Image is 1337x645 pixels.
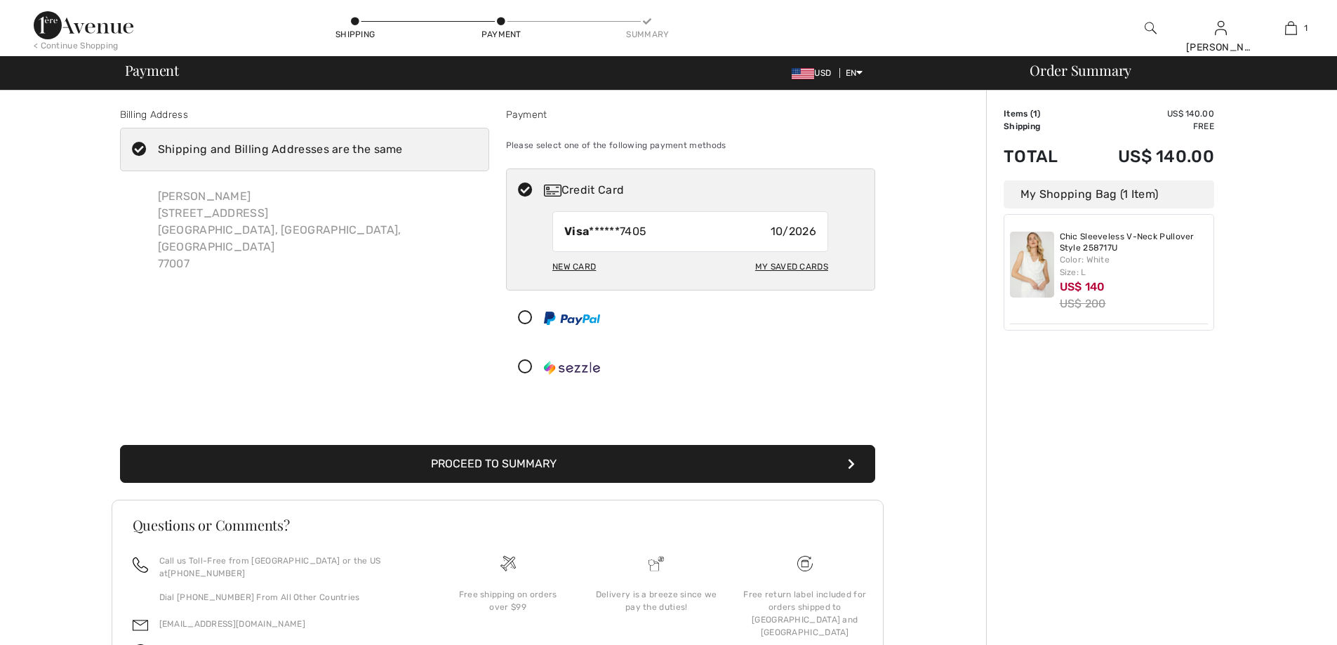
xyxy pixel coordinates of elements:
[1145,20,1157,36] img: search the website
[1079,133,1214,180] td: US$ 140.00
[1004,120,1079,133] td: Shipping
[480,28,522,41] div: Payment
[168,568,245,578] a: [PHONE_NUMBER]
[771,223,816,240] span: 10/2026
[506,107,875,122] div: Payment
[159,591,417,604] p: Dial [PHONE_NUMBER] From All Other Countries
[34,11,133,39] img: 1ère Avenue
[1215,21,1227,34] a: Sign In
[1033,109,1037,119] span: 1
[797,556,813,571] img: Free shipping on orders over $99
[506,128,875,163] div: Please select one of the following payment methods
[1060,253,1209,279] div: Color: White Size: L
[544,361,600,375] img: Sezzle
[133,518,863,532] h3: Questions or Comments?
[1004,133,1079,180] td: Total
[1060,297,1106,310] s: US$ 200
[159,619,305,629] a: [EMAIL_ADDRESS][DOMAIN_NAME]
[1079,107,1214,120] td: US$ 140.00
[846,68,863,78] span: EN
[648,556,664,571] img: Delivery is a breeze since we pay the duties!
[593,588,719,613] div: Delivery is a breeze since we pay the duties!
[1013,63,1329,77] div: Order Summary
[120,445,875,483] button: Proceed to Summary
[1186,40,1255,55] div: [PERSON_NAME]
[1004,180,1214,208] div: My Shopping Bag (1 Item)
[792,68,837,78] span: USD
[500,556,516,571] img: Free shipping on orders over $99
[1010,232,1054,298] img: Chic Sleeveless V-Neck Pullover Style 258717U
[564,225,589,238] strong: Visa
[552,255,596,279] div: New Card
[544,312,600,325] img: PayPal
[133,557,148,573] img: call
[544,185,561,197] img: Credit Card
[125,63,179,77] span: Payment
[1060,280,1105,293] span: US$ 140
[334,28,376,41] div: Shipping
[159,554,417,580] p: Call us Toll-Free from [GEOGRAPHIC_DATA] or the US at
[792,68,814,79] img: US Dollar
[755,255,828,279] div: My Saved Cards
[1256,20,1325,36] a: 1
[544,182,865,199] div: Credit Card
[1060,232,1209,253] a: Chic Sleeveless V-Neck Pullover Style 258717U
[34,39,119,52] div: < Continue Shopping
[133,618,148,633] img: email
[626,28,668,41] div: Summary
[1004,107,1079,120] td: Items ( )
[1304,22,1308,34] span: 1
[120,107,489,122] div: Billing Address
[742,588,868,639] div: Free return label included for orders shipped to [GEOGRAPHIC_DATA] and [GEOGRAPHIC_DATA]
[1215,20,1227,36] img: My Info
[147,177,489,284] div: [PERSON_NAME] [STREET_ADDRESS] [GEOGRAPHIC_DATA], [GEOGRAPHIC_DATA], [GEOGRAPHIC_DATA] 77007
[158,141,403,158] div: Shipping and Billing Addresses are the same
[1285,20,1297,36] img: My Bag
[445,588,571,613] div: Free shipping on orders over $99
[1079,120,1214,133] td: Free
